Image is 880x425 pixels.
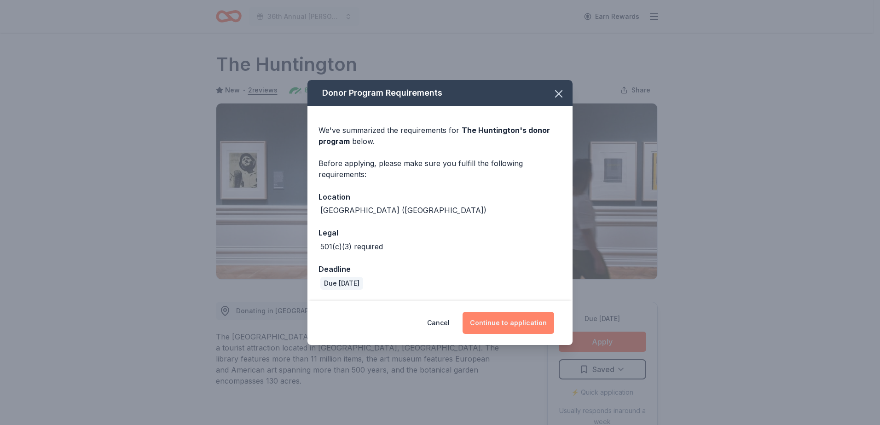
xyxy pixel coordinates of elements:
div: Donor Program Requirements [307,80,573,106]
div: Deadline [318,263,562,275]
div: Before applying, please make sure you fulfill the following requirements: [318,158,562,180]
button: Cancel [427,312,450,334]
button: Continue to application [463,312,554,334]
div: 501(c)(3) required [320,241,383,252]
div: We've summarized the requirements for below. [318,125,562,147]
div: [GEOGRAPHIC_DATA] ([GEOGRAPHIC_DATA]) [320,205,486,216]
div: Due [DATE] [320,277,363,290]
div: Location [318,191,562,203]
div: Legal [318,227,562,239]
